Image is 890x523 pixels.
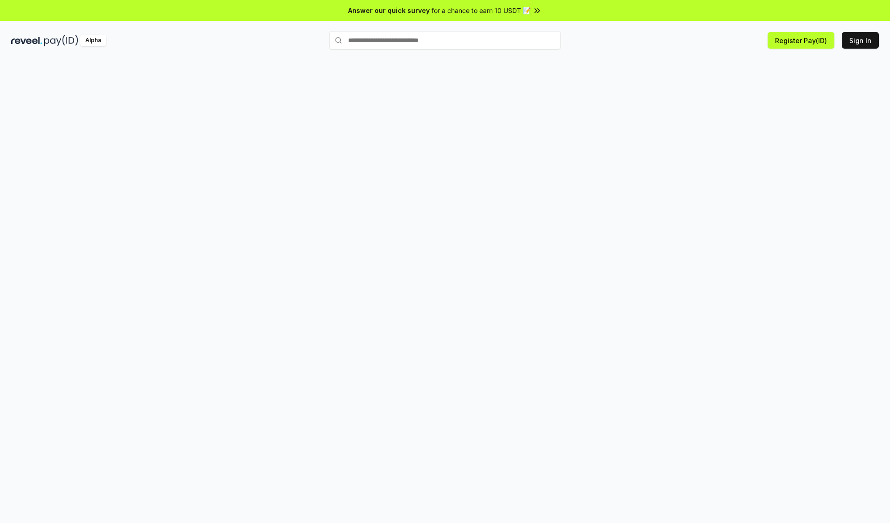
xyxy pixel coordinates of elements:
button: Sign In [842,32,879,49]
span: Answer our quick survey [348,6,430,15]
img: reveel_dark [11,35,42,46]
span: for a chance to earn 10 USDT 📝 [432,6,531,15]
img: pay_id [44,35,78,46]
div: Alpha [80,35,106,46]
button: Register Pay(ID) [768,32,834,49]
